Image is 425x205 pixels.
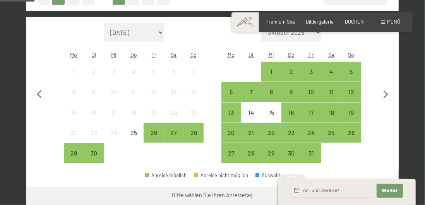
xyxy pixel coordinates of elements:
abbr: Montag [228,51,235,58]
div: 13 [165,89,183,108]
div: Mon Oct 06 2025 [221,82,242,102]
div: Sat Oct 04 2025 [321,62,341,82]
div: 27 [222,150,241,169]
div: 16 [84,109,103,128]
div: Wed Sep 24 2025 [104,123,124,143]
div: 10 [105,89,123,108]
div: 20 [165,109,183,128]
div: Anreise möglich [341,82,362,102]
div: 14 [185,89,203,108]
div: Anreise nicht möglich [144,82,164,102]
abbr: Samstag [328,51,334,58]
div: Thu Sep 25 2025 [124,123,144,143]
div: Anreise nicht möglich [84,123,104,143]
div: Wed Sep 03 2025 [104,62,124,82]
div: Wed Sep 10 2025 [104,82,124,102]
div: Anreise möglich [221,82,242,102]
div: Anreise möglich [321,123,341,143]
div: Anreise möglich [221,102,242,123]
div: Anreise möglich [281,82,302,102]
div: Sun Sep 28 2025 [184,123,204,143]
div: Tue Sep 23 2025 [84,123,104,143]
div: Anreise nicht möglich [241,102,261,123]
div: Thu Oct 23 2025 [281,123,302,143]
div: Anreise nicht möglich [164,102,184,123]
abbr: Freitag [309,51,314,58]
div: Anreise möglich [145,173,187,178]
div: Tue Sep 30 2025 [84,143,104,163]
div: Anreise möglich [341,62,362,82]
div: 18 [125,109,143,128]
div: Anreise möglich [84,143,104,163]
div: 25 [322,130,341,148]
div: 17 [105,109,123,128]
div: Fri Sep 05 2025 [144,62,164,82]
div: Fri Oct 10 2025 [301,82,321,102]
div: Anreise möglich [241,82,261,102]
div: Anreise nicht möglich [64,62,84,82]
div: 1 [262,68,281,87]
div: 17 [302,109,320,128]
div: 28 [185,130,203,148]
div: Fri Sep 26 2025 [144,123,164,143]
div: Anreise nicht möglich [124,62,144,82]
div: 8 [262,89,281,108]
div: Sun Sep 21 2025 [184,102,204,123]
div: Thu Sep 04 2025 [124,62,144,82]
div: 4 [322,68,341,87]
div: 14 [242,109,260,128]
div: 24 [105,130,123,148]
div: Thu Oct 30 2025 [281,143,302,163]
abbr: Dienstag [249,51,254,58]
div: Mon Sep 08 2025 [64,82,84,102]
div: Anreise möglich [221,123,242,143]
div: 23 [84,130,103,148]
div: Anreise möglich [301,82,321,102]
div: Anreise möglich [281,62,302,82]
div: Tue Oct 28 2025 [241,143,261,163]
div: 29 [262,150,281,169]
abbr: Sonntag [348,51,354,58]
div: Sun Oct 05 2025 [341,62,362,82]
div: 11 [322,89,341,108]
div: Sun Oct 26 2025 [341,123,362,143]
div: Sun Sep 14 2025 [184,82,204,102]
div: 26 [342,130,361,148]
div: Anreise nicht möglich [104,102,124,123]
div: Fri Oct 03 2025 [301,62,321,82]
div: 2 [282,68,301,87]
div: Anreise nicht möglich [124,102,144,123]
div: Tue Oct 21 2025 [241,123,261,143]
div: Anreise nicht möglich [84,102,104,123]
div: Wed Oct 01 2025 [261,62,281,82]
button: Weiter [377,184,403,198]
div: Anreise möglich [281,123,302,143]
div: Anreise nicht möglich [124,123,144,143]
abbr: Samstag [171,51,177,58]
abbr: Donnerstag [130,51,137,58]
div: Anreise möglich [64,143,84,163]
span: Weiter [382,188,398,194]
span: BUCHEN [345,19,364,25]
div: 7 [242,89,260,108]
div: 11 [125,89,143,108]
div: 10 [302,89,320,108]
div: Wed Sep 17 2025 [104,102,124,123]
div: Anreise möglich [281,143,302,163]
div: Fri Oct 17 2025 [301,102,321,123]
div: 4 [125,68,143,87]
div: 22 [262,130,281,148]
div: Anreise nicht möglich [144,62,164,82]
div: Fri Sep 12 2025 [144,82,164,102]
div: 3 [105,68,123,87]
div: Tue Sep 02 2025 [84,62,104,82]
div: Sat Sep 20 2025 [164,102,184,123]
abbr: Freitag [151,51,156,58]
div: Fri Oct 24 2025 [301,123,321,143]
div: Sat Oct 18 2025 [321,102,341,123]
div: Anreise nicht möglich [144,102,164,123]
div: Anreise möglich [144,123,164,143]
div: Anreise nicht möglich [84,62,104,82]
div: Anreise möglich [241,143,261,163]
div: Anreise nicht möglich [164,62,184,82]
